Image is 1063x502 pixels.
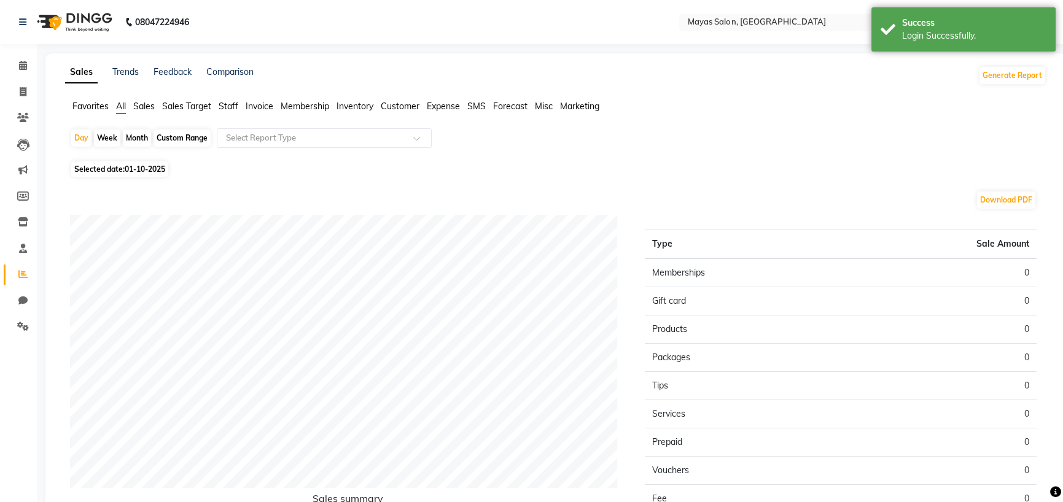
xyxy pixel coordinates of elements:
[902,17,1046,29] div: Success
[94,129,120,147] div: Week
[427,101,460,112] span: Expense
[841,258,1037,287] td: 0
[645,230,841,259] th: Type
[645,372,841,400] td: Tips
[154,66,192,77] a: Feedback
[65,61,98,83] a: Sales
[977,191,1035,209] button: Download PDF
[135,5,189,39] b: 08047224946
[645,457,841,485] td: Vouchers
[902,29,1046,42] div: Login Successfully.
[841,344,1037,372] td: 0
[246,101,273,112] span: Invoice
[72,101,109,112] span: Favorites
[337,101,373,112] span: Inventory
[841,372,1037,400] td: 0
[381,101,419,112] span: Customer
[71,129,92,147] div: Day
[841,287,1037,315] td: 0
[154,129,211,147] div: Custom Range
[841,400,1037,428] td: 0
[31,5,115,39] img: logo
[841,230,1037,259] th: Sale Amount
[645,428,841,457] td: Prepaid
[493,101,528,112] span: Forecast
[645,400,841,428] td: Services
[979,67,1045,84] button: Generate Report
[467,101,486,112] span: SMS
[162,101,211,112] span: Sales Target
[841,315,1037,344] td: 0
[645,315,841,344] td: Products
[535,101,553,112] span: Misc
[645,344,841,372] td: Packages
[645,287,841,315] td: Gift card
[116,101,126,112] span: All
[206,66,254,77] a: Comparison
[133,101,155,112] span: Sales
[112,66,139,77] a: Trends
[560,101,599,112] span: Marketing
[841,428,1037,457] td: 0
[71,161,168,177] span: Selected date:
[281,101,329,112] span: Membership
[125,164,165,174] span: 01-10-2025
[645,258,841,287] td: Memberships
[123,129,151,147] div: Month
[219,101,238,112] span: Staff
[841,457,1037,485] td: 0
